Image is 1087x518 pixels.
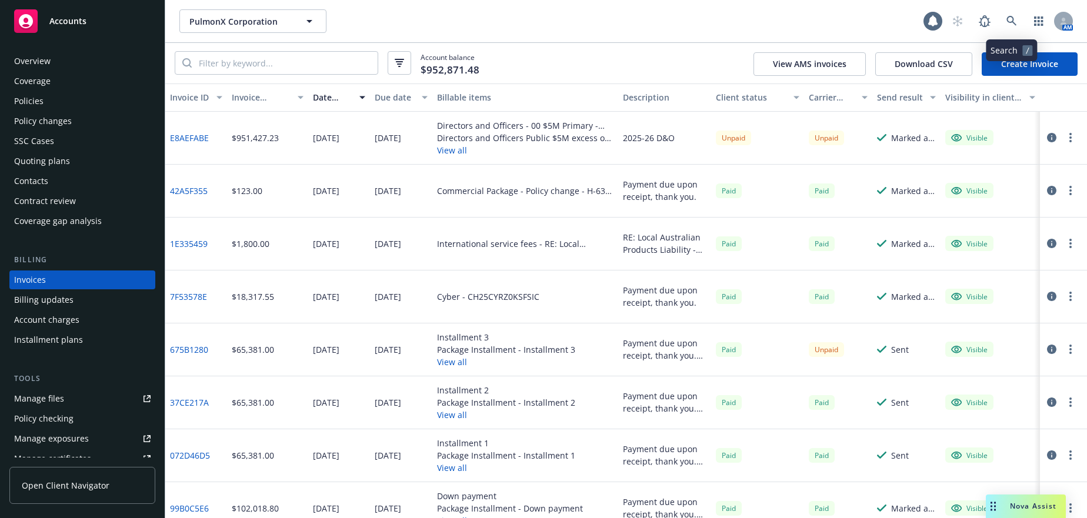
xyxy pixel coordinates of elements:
[982,52,1078,76] a: Create Invoice
[951,291,988,302] div: Visible
[437,185,613,197] div: Commercial Package - Policy change - H-630-9M020532-TIL-24
[437,132,613,144] div: Directors and Officers Public $5M excess of $5M - 01 $5M xs $5M - HN-0303-6829-093025
[14,172,48,191] div: Contacts
[179,9,326,33] button: PulmonX Corporation
[951,503,988,513] div: Visible
[711,83,804,112] button: Client status
[232,449,274,462] div: $65,381.00
[951,397,988,407] div: Visible
[891,238,936,250] div: Marked as sent
[437,449,575,462] div: Package Installment - Installment 1
[1000,9,1023,33] a: Search
[170,290,207,303] a: 7F53578E
[809,236,835,251] div: Paid
[716,342,742,357] div: Paid
[14,429,89,448] div: Manage exposures
[891,502,936,514] div: Marked as sent
[891,396,909,409] div: Sent
[313,290,339,303] div: [DATE]
[946,9,969,33] a: Start snowing
[432,83,618,112] button: Billable items
[891,132,936,144] div: Marked as sent
[232,290,274,303] div: $18,317.55
[170,238,208,250] a: 1E335459
[375,185,401,197] div: [DATE]
[618,83,711,112] button: Description
[623,231,706,256] div: RE: Local Australian Products Liability - Payment Due Upon Receipt. Thank you.
[623,337,706,362] div: Payment due upon receipt, thank you. Installment 3 (Final Installment)
[14,132,54,151] div: SSC Cases
[437,290,539,303] div: Cyber - CH25CYRZ0KSFSIC
[716,289,742,304] div: Paid
[877,91,923,103] div: Send result
[370,83,432,112] button: Due date
[14,212,102,230] div: Coverage gap analysis
[165,83,227,112] button: Invoice ID
[14,449,91,468] div: Manage certificates
[9,409,155,428] a: Policy checking
[421,62,479,78] span: $952,871.48
[951,132,988,143] div: Visible
[716,91,786,103] div: Client status
[9,429,155,448] span: Manage exposures
[716,448,742,463] div: Paid
[170,343,208,356] a: 675B1280
[945,91,1022,103] div: Visibility in client dash
[313,396,339,409] div: [DATE]
[809,395,835,410] span: Paid
[716,395,742,410] span: Paid
[375,343,401,356] div: [DATE]
[313,449,339,462] div: [DATE]
[716,501,742,516] div: Paid
[872,83,941,112] button: Send result
[375,449,401,462] div: [DATE]
[716,183,742,198] div: Paid
[437,462,575,474] button: View all
[891,185,936,197] div: Marked as sent
[189,15,291,28] span: PulmonX Corporation
[14,72,51,91] div: Coverage
[951,344,988,355] div: Visible
[313,185,339,197] div: [DATE]
[437,331,575,343] div: Installment 3
[170,91,209,103] div: Invoice ID
[313,502,339,514] div: [DATE]
[232,185,262,197] div: $123.00
[232,343,274,356] div: $65,381.00
[1027,9,1051,33] a: Switch app
[182,58,192,68] svg: Search
[437,437,575,449] div: Installment 1
[375,502,401,514] div: [DATE]
[49,16,86,26] span: Accounts
[14,310,79,329] div: Account charges
[941,83,1040,112] button: Visibility in client dash
[170,185,208,197] a: 42A5F355
[9,449,155,468] a: Manage certificates
[14,330,83,349] div: Installment plans
[9,172,155,191] a: Contacts
[170,396,209,409] a: 37CE217A
[9,92,155,111] a: Policies
[809,342,844,357] div: Unpaid
[9,310,155,329] a: Account charges
[375,238,401,250] div: [DATE]
[437,343,575,356] div: Package Installment - Installment 3
[9,152,155,171] a: Quoting plans
[9,290,155,309] a: Billing updates
[192,52,378,74] input: Filter by keyword...
[313,91,352,103] div: Date issued
[809,91,855,103] div: Carrier status
[809,501,835,516] span: Paid
[804,83,872,112] button: Carrier status
[951,185,988,196] div: Visible
[875,52,972,76] button: Download CSV
[951,238,988,249] div: Visible
[891,343,909,356] div: Sent
[9,254,155,266] div: Billing
[375,290,401,303] div: [DATE]
[809,183,835,198] div: Paid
